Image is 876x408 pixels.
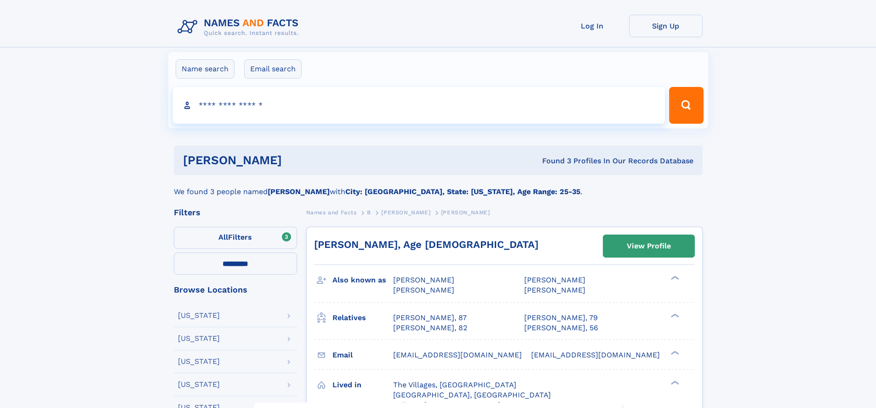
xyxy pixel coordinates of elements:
[669,312,680,318] div: ❯
[412,156,693,166] div: Found 3 Profiles In Our Records Database
[183,155,412,166] h1: [PERSON_NAME]
[669,379,680,385] div: ❯
[555,15,629,37] a: Log In
[393,351,522,359] span: [EMAIL_ADDRESS][DOMAIN_NAME]
[244,59,302,79] label: Email search
[306,207,357,218] a: Names and Facts
[178,335,220,342] div: [US_STATE]
[531,351,660,359] span: [EMAIL_ADDRESS][DOMAIN_NAME]
[393,286,454,294] span: [PERSON_NAME]
[174,286,297,294] div: Browse Locations
[669,275,680,281] div: ❯
[381,209,430,216] span: [PERSON_NAME]
[381,207,430,218] a: [PERSON_NAME]
[332,347,393,363] h3: Email
[332,272,393,288] h3: Also known as
[393,276,454,284] span: [PERSON_NAME]
[174,227,297,249] label: Filters
[524,276,585,284] span: [PERSON_NAME]
[174,175,703,197] div: We found 3 people named with .
[174,208,297,217] div: Filters
[441,209,490,216] span: [PERSON_NAME]
[178,358,220,365] div: [US_STATE]
[367,207,371,218] a: B
[332,377,393,393] h3: Lived in
[367,209,371,216] span: B
[669,87,703,124] button: Search Button
[603,235,694,257] a: View Profile
[393,380,516,389] span: The Villages, [GEOGRAPHIC_DATA]
[629,15,703,37] a: Sign Up
[524,286,585,294] span: [PERSON_NAME]
[393,313,467,323] a: [PERSON_NAME], 87
[176,59,235,79] label: Name search
[393,323,467,333] a: [PERSON_NAME], 82
[524,313,598,323] a: [PERSON_NAME], 79
[173,87,665,124] input: search input
[627,236,671,257] div: View Profile
[345,187,580,196] b: City: [GEOGRAPHIC_DATA], State: [US_STATE], Age Range: 25-35
[314,239,538,250] a: [PERSON_NAME], Age [DEMOGRAPHIC_DATA]
[218,233,228,241] span: All
[393,391,551,399] span: [GEOGRAPHIC_DATA], [GEOGRAPHIC_DATA]
[178,381,220,388] div: [US_STATE]
[669,350,680,356] div: ❯
[332,310,393,326] h3: Relatives
[178,312,220,319] div: [US_STATE]
[174,15,306,40] img: Logo Names and Facts
[268,187,330,196] b: [PERSON_NAME]
[524,323,598,333] a: [PERSON_NAME], 56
